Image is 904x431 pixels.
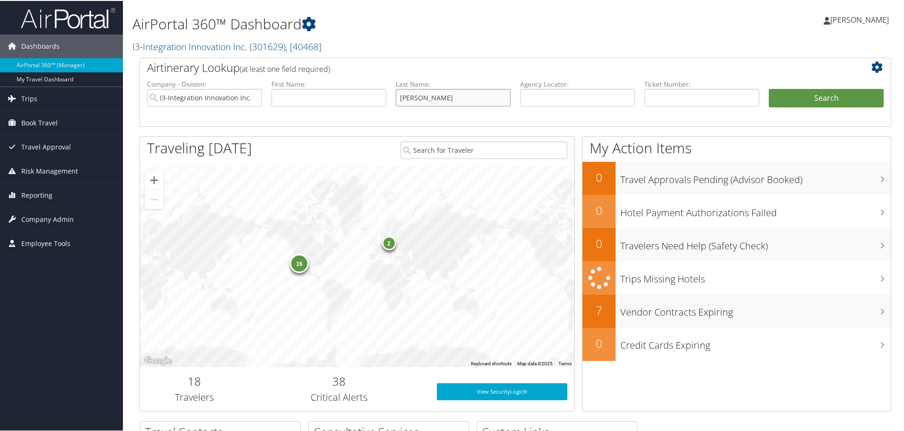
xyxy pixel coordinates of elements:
[517,360,553,365] span: Map data ©2025
[620,167,891,185] h3: Travel Approvals Pending (Advisor Booked)
[240,63,330,73] span: (at least one field required)
[769,88,884,107] button: Search
[400,141,567,158] input: Search for Traveler
[256,390,423,403] h3: Critical Alerts
[582,227,891,260] a: 0Travelers Need Help (Safety Check)
[21,134,71,158] span: Travel Approval
[132,13,643,33] h1: AirPortal 360™ Dashboard
[396,79,511,88] label: Last Name:
[558,360,572,365] a: Terms (opens in new tab)
[290,253,309,272] div: 16
[250,39,286,52] span: ( 301629 )
[21,158,78,182] span: Risk Management
[582,202,616,218] h2: 0
[582,194,891,227] a: 0Hotel Payment Authorizations Failed
[21,86,37,110] span: Trips
[644,79,759,88] label: Ticket Number:
[830,14,889,24] span: [PERSON_NAME]
[147,372,242,388] h2: 18
[520,79,635,88] label: Agency Locator:
[286,39,322,52] span: , [ 40468 ]
[145,189,164,208] button: Zoom out
[142,354,174,366] a: Open this area in Google Maps (opens a new window)
[147,390,242,403] h3: Travelers
[21,207,74,230] span: Company Admin
[21,231,70,255] span: Employee Tools
[582,334,616,351] h2: 0
[582,294,891,327] a: 7Vendor Contracts Expiring
[582,327,891,360] a: 0Credit Cards Expiring
[582,301,616,317] h2: 7
[147,79,262,88] label: Company - Division:
[620,201,891,219] h3: Hotel Payment Authorizations Failed
[147,137,252,157] h1: Traveling [DATE]
[471,360,512,366] button: Keyboard shortcuts
[620,300,891,318] h3: Vendor Contracts Expiring
[21,183,52,206] span: Reporting
[824,5,898,33] a: [PERSON_NAME]
[145,170,164,189] button: Zoom in
[271,79,386,88] label: First Name:
[132,39,322,52] a: I3-Integration Innovation Inc.
[147,59,821,75] h2: Airtinerary Lookup
[582,137,891,157] h1: My Action Items
[256,372,423,388] h2: 38
[582,260,891,294] a: Trips Missing Hotels
[142,354,174,366] img: Google
[620,267,891,285] h3: Trips Missing Hotels
[620,234,891,252] h3: Travelers Need Help (Safety Check)
[582,235,616,251] h2: 0
[437,382,567,399] a: View SecurityLogic®
[582,168,616,185] h2: 0
[620,333,891,351] h3: Credit Cards Expiring
[21,34,60,57] span: Dashboards
[382,235,396,249] div: 2
[21,110,58,134] span: Book Travel
[21,6,115,28] img: airportal-logo.png
[582,161,891,194] a: 0Travel Approvals Pending (Advisor Booked)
